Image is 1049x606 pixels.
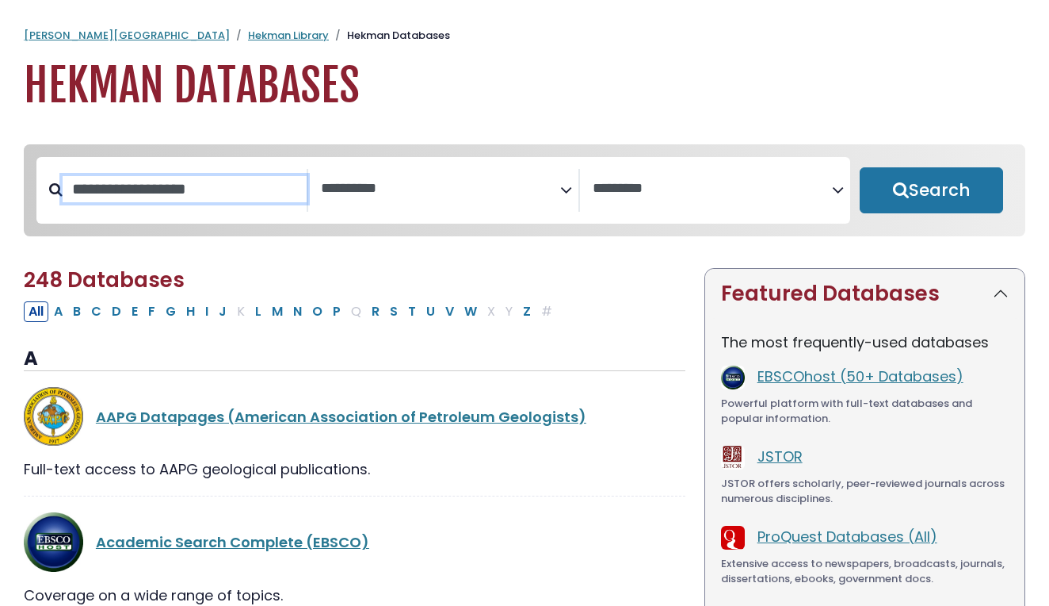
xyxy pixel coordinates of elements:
button: Filter Results P [328,301,345,322]
a: JSTOR [757,447,803,466]
button: Filter Results V [441,301,459,322]
a: Hekman Library [248,28,329,43]
h3: A [24,347,685,371]
button: Filter Results R [367,301,384,322]
span: 248 Databases [24,266,185,294]
nav: breadcrumb [24,28,1025,44]
div: Coverage on a wide range of topics. [24,585,685,606]
textarea: Search [321,181,560,198]
button: Filter Results J [214,301,231,322]
a: [PERSON_NAME][GEOGRAPHIC_DATA] [24,28,230,43]
button: Filter Results N [288,301,307,322]
button: Filter Results T [403,301,421,322]
button: Filter Results D [107,301,126,322]
li: Hekman Databases [329,28,450,44]
button: Filter Results O [307,301,327,322]
button: Filter Results U [422,301,440,322]
div: JSTOR offers scholarly, peer-reviewed journals across numerous disciplines. [721,476,1009,507]
a: EBSCOhost (50+ Databases) [757,366,963,386]
button: Filter Results I [200,301,213,322]
div: Full-text access to AAPG geological publications. [24,458,685,480]
button: Filter Results B [68,301,86,322]
nav: Search filters [24,144,1025,236]
button: Filter Results G [161,301,181,322]
textarea: Search [593,181,832,198]
button: Filter Results L [250,301,266,322]
h1: Hekman Databases [24,59,1025,113]
p: The most frequently-used databases [721,332,1009,353]
button: Filter Results F [143,301,160,322]
input: Search database by title or keyword [63,176,307,202]
button: Filter Results E [127,301,143,322]
a: AAPG Datapages (American Association of Petroleum Geologists) [96,407,586,427]
div: Extensive access to newspapers, broadcasts, journals, dissertations, ebooks, government docs. [721,556,1009,587]
button: Filter Results H [181,301,200,322]
button: Filter Results Z [518,301,536,322]
button: Filter Results A [49,301,67,322]
button: Filter Results W [460,301,482,322]
button: Filter Results C [86,301,106,322]
div: Alpha-list to filter by first letter of database name [24,301,559,320]
button: All [24,301,48,322]
button: Filter Results S [385,301,402,322]
a: ProQuest Databases (All) [757,527,937,547]
button: Featured Databases [705,269,1024,319]
div: Powerful platform with full-text databases and popular information. [721,396,1009,427]
a: Academic Search Complete (EBSCO) [96,532,369,552]
button: Submit for Search Results [860,167,1003,213]
button: Filter Results M [267,301,288,322]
